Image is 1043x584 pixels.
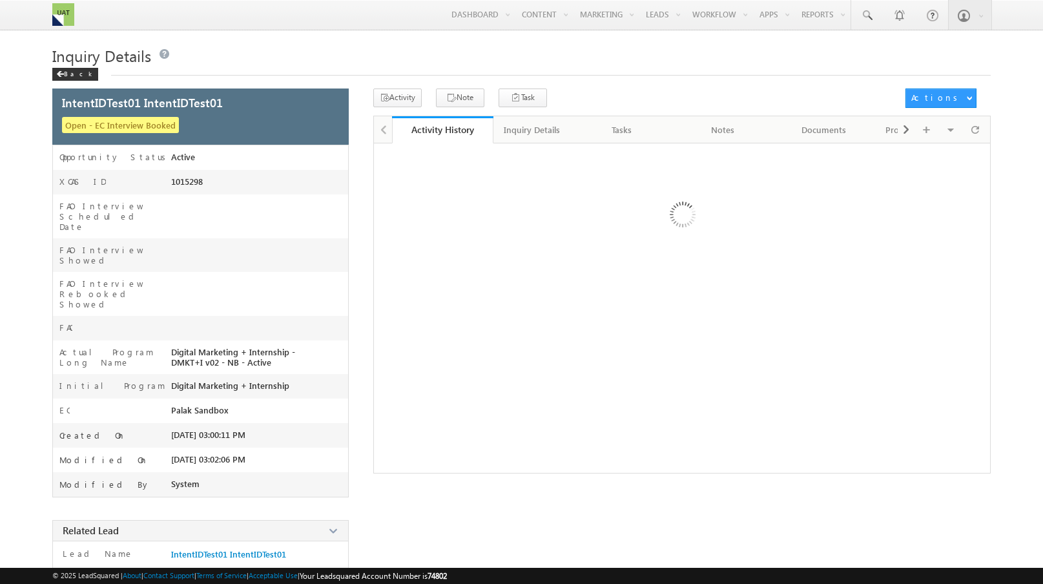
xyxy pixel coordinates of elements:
label: Modified By [59,479,150,490]
label: FAO Interview Rebooked Showed [59,278,171,309]
div: Actions [911,92,962,103]
div: Program Fees and Splits [885,122,965,138]
li: Program Fees and Splits [875,116,976,142]
span: Digital Marketing + Internship - DMKT+I v02 - NB - Active [171,347,321,368]
span: IntentIDTest01 IntentIDTest01 [62,97,223,109]
div: Tasks [582,122,661,138]
a: IntentIDTest01 IntentIDTest01 [171,549,286,559]
label: FAO [59,322,72,333]
label: FAO Interview Scheduled Date [59,201,171,232]
label: Initial Program [59,381,165,391]
label: Actual Program Long Name [59,347,171,368]
span: © 2025 LeadSquared | | | | | [52,570,447,582]
label: Opportunity Status [59,152,170,162]
img: Custom Logo [52,3,74,26]
a: Tasks [572,116,673,143]
label: Modified On [59,455,149,465]
div: Back [52,68,98,81]
button: Actions [905,89,976,108]
img: Loading ... [615,150,749,284]
span: Open - EC Interview Booked [62,117,179,133]
a: Inquiry Details [493,116,572,143]
div: Activity History [402,123,484,136]
a: Activity History [392,116,493,143]
label: Lead Name [59,548,134,559]
span: [DATE] 03:00:11 PM [171,430,245,440]
span: Active [171,152,195,162]
span: 1015298 [171,176,203,187]
button: Task [499,89,547,107]
a: Acceptable Use [249,571,298,579]
span: 74802 [428,571,447,581]
span: Palak Sandbox [171,405,229,415]
a: Notes [672,116,774,143]
label: XCAS ID [59,176,106,187]
label: EC [59,405,70,415]
div: Documents [784,122,863,138]
span: [DATE] 03:02:06 PM [171,454,245,464]
button: Note [436,89,484,107]
span: Digital Marketing + Internship [171,381,289,391]
label: Created On [59,430,126,441]
a: About [123,571,141,579]
span: Your Leadsquared Account Number is [300,571,447,581]
a: Terms of Service [196,571,247,579]
a: Program Fees and Splits [875,116,976,143]
div: Inquiry Details [504,122,560,138]
div: Notes [683,122,762,138]
span: System [171,479,200,489]
a: Contact Support [143,571,194,579]
label: FAO Interview Showed [59,245,171,266]
a: Documents [774,116,875,143]
span: Inquiry Details [52,45,151,66]
span: Related Lead [63,524,119,537]
button: Activity [373,89,422,107]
